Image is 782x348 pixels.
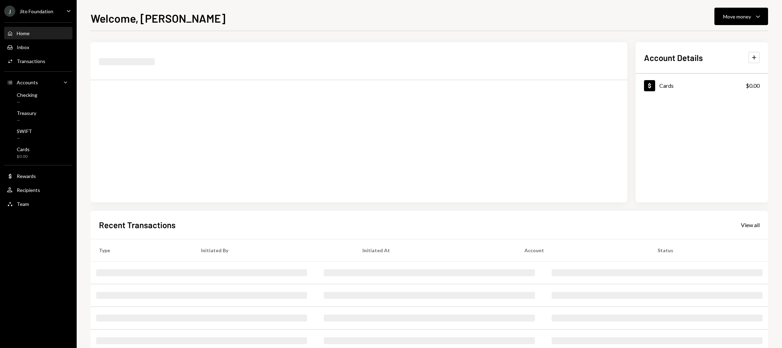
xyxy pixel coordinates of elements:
[193,239,354,261] th: Initiated By
[4,27,72,39] a: Home
[4,108,72,125] a: Treasury—
[4,126,72,143] a: SWIFT—
[91,239,193,261] th: Type
[17,154,30,160] div: $0.00
[17,79,38,85] div: Accounts
[723,13,751,20] div: Move money
[17,201,29,207] div: Team
[17,173,36,179] div: Rewards
[17,30,30,36] div: Home
[17,146,30,152] div: Cards
[17,58,45,64] div: Transactions
[4,6,15,17] div: J
[17,187,40,193] div: Recipients
[17,136,32,141] div: —
[91,11,225,25] h1: Welcome, [PERSON_NAME]
[17,92,37,98] div: Checking
[17,44,29,50] div: Inbox
[741,221,760,229] a: View all
[746,82,760,90] div: $0.00
[741,222,760,229] div: View all
[636,74,768,97] a: Cards$0.00
[4,170,72,182] a: Rewards
[4,55,72,67] a: Transactions
[714,8,768,25] button: Move money
[20,8,53,14] div: Jito Foundation
[17,99,37,105] div: —
[17,128,32,134] div: SWIFT
[4,184,72,196] a: Recipients
[4,90,72,107] a: Checking—
[17,110,36,116] div: Treasury
[354,239,516,261] th: Initiated At
[516,239,649,261] th: Account
[4,144,72,161] a: Cards$0.00
[99,219,176,231] h2: Recent Transactions
[659,82,674,89] div: Cards
[4,198,72,210] a: Team
[644,52,703,63] h2: Account Details
[4,41,72,53] a: Inbox
[4,76,72,88] a: Accounts
[17,117,36,123] div: —
[649,239,768,261] th: Status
